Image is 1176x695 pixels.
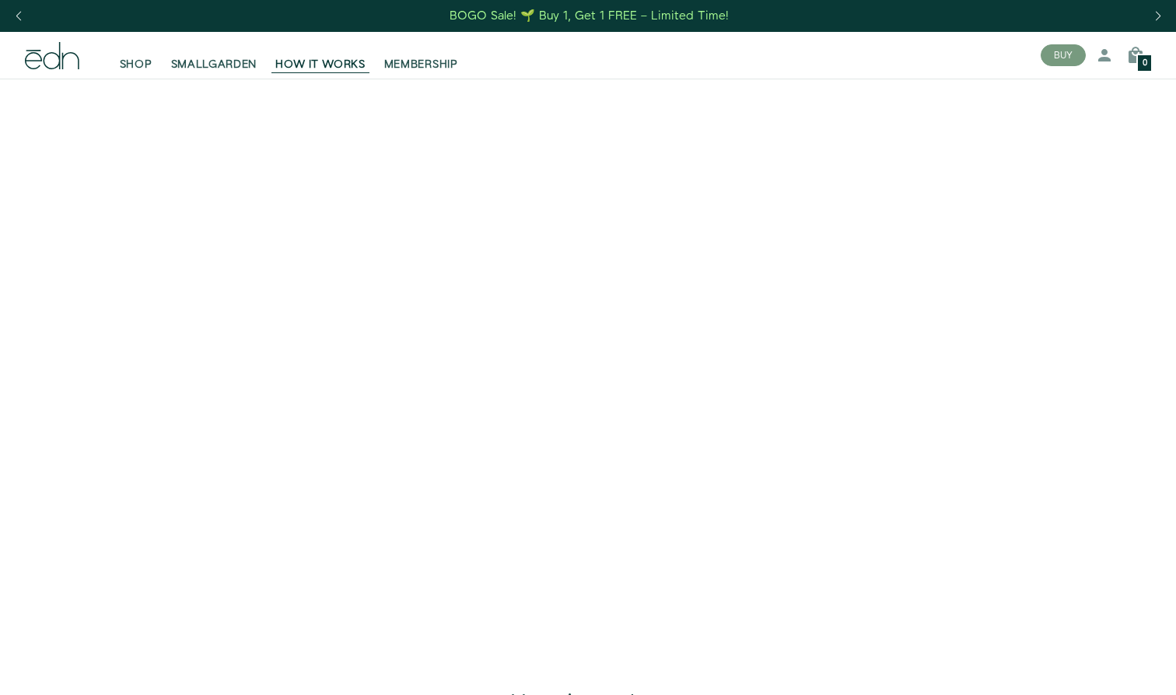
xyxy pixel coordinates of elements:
a: BOGO Sale! 🌱 Buy 1, Get 1 FREE – Limited Time! [449,4,731,28]
button: BUY [1041,44,1086,66]
span: SHOP [120,57,152,72]
a: SMALLGARDEN [162,38,267,72]
a: HOW IT WORKS [266,38,374,72]
span: SMALLGARDEN [171,57,257,72]
div: BOGO Sale! 🌱 Buy 1, Get 1 FREE – Limited Time! [450,8,729,24]
a: SHOP [110,38,162,72]
span: MEMBERSHIP [384,57,458,72]
a: MEMBERSHIP [375,38,467,72]
span: HOW IT WORKS [275,57,365,72]
span: 0 [1143,59,1147,68]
